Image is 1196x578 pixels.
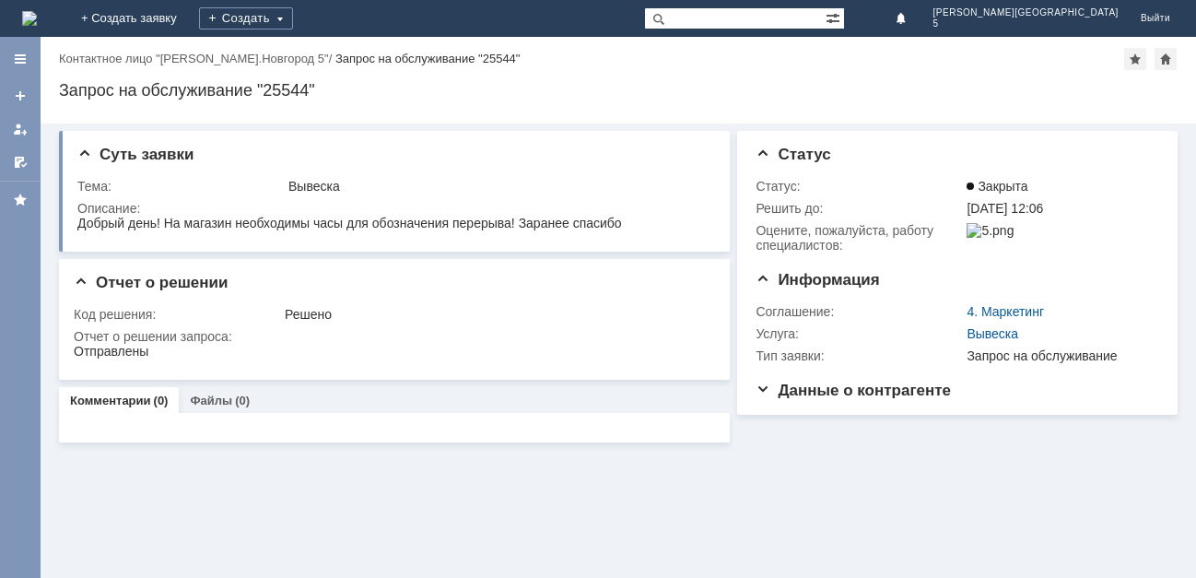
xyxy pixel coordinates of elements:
div: Код решения: [74,307,281,322]
div: (0) [154,394,169,407]
span: Суть заявки [77,146,193,163]
div: Решить до: [756,201,963,216]
div: Добавить в избранное [1124,48,1146,70]
div: Статус: [756,179,963,194]
div: Тема: [77,179,285,194]
a: Контактное лицо "[PERSON_NAME].Новгород 5" [59,52,329,65]
span: [DATE] 12:06 [967,201,1043,216]
div: Создать [199,7,293,29]
div: Сделать домашней страницей [1155,48,1177,70]
div: / [59,52,335,65]
div: (0) [235,394,250,407]
span: 5 [933,18,1119,29]
div: Запрос на обслуживание "25544" [59,81,1178,100]
div: Вывеска [288,179,705,194]
a: Комментарии [70,394,151,407]
a: Мои заявки [6,114,35,144]
span: Статус [756,146,830,163]
div: Oцените, пожалуйста, работу специалистов: [756,223,963,253]
div: Описание: [77,201,709,216]
span: Отчет о решении [74,274,228,291]
img: logo [22,11,37,26]
div: Запрос на обслуживание [967,348,1151,363]
span: Закрыта [967,179,1027,194]
div: Решено [285,307,705,322]
span: Расширенный поиск [826,8,844,26]
a: Создать заявку [6,81,35,111]
a: Перейти на домашнюю страницу [22,11,37,26]
img: 5.png [967,223,1014,238]
a: 4. Маркетинг [967,304,1044,319]
div: Тип заявки: [756,348,963,363]
div: Запрос на обслуживание "25544" [335,52,521,65]
a: Мои согласования [6,147,35,177]
div: Услуга: [756,326,963,341]
div: Отчет о решении запроса: [74,329,709,344]
span: [PERSON_NAME][GEOGRAPHIC_DATA] [933,7,1119,18]
a: Вывеска [967,326,1018,341]
span: Информация [756,271,879,289]
span: Данные о контрагенте [756,382,951,399]
div: Соглашение: [756,304,963,319]
a: Файлы [190,394,232,407]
